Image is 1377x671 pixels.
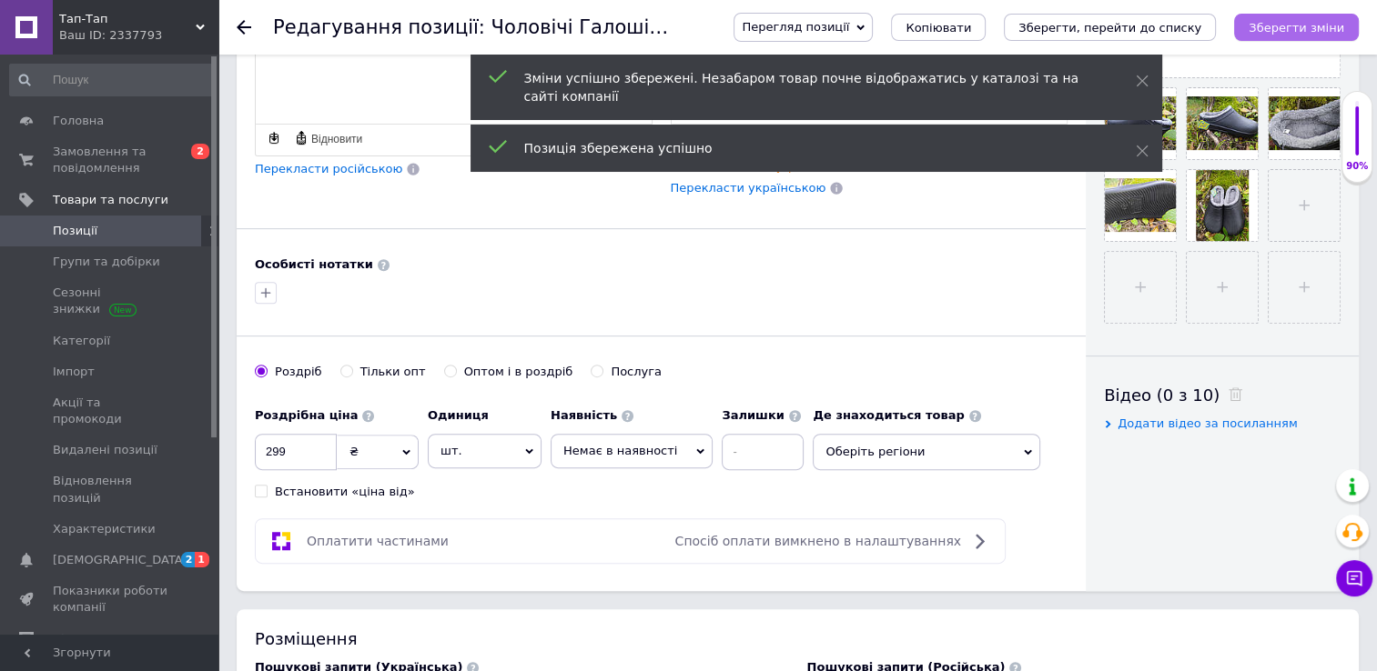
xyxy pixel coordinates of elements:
span: Немає в наявності [563,444,677,457]
a: Зробити резервну копію зараз [264,128,284,148]
div: Встановити «ціна від» [275,484,415,500]
span: Головна [53,113,104,129]
span: 2 [191,144,209,159]
div: Повернутися назад [237,20,251,35]
span: Перекласти російською [255,162,402,175]
div: Роздріб [275,364,322,380]
span: 2 [181,552,196,567]
span: Позиції [53,223,97,239]
span: Оплатити частинами [307,534,449,548]
b: Наявність [551,408,617,422]
span: Перегляд позиції [742,20,849,34]
span: Додати відео за посиланням [1118,416,1298,430]
span: Групи та добірки [53,254,160,270]
span: Копіювати [906,21,971,35]
span: 1 [195,552,209,567]
i: Зберегти зміни [1249,21,1344,35]
input: 0 [255,434,337,470]
button: Зберегти, перейти до списку [1004,14,1216,41]
div: Позиція збережена успішно [524,139,1090,157]
span: Видалені позиції [53,442,157,458]
button: Чат з покупцем [1336,560,1372,596]
div: Зміни успішно збережені. Незабаром товар почне відображатись у каталозі та на сайті компанії [524,69,1090,105]
button: Копіювати [891,14,986,41]
span: Замовлення та повідомлення [53,144,168,176]
button: Зберегти зміни [1234,14,1359,41]
span: ₴ [349,445,359,458]
span: Перекласти українською [671,181,826,195]
span: Категорії [53,333,110,349]
span: Акції та промокоди [53,395,168,427]
span: Товари та послуги [53,192,168,208]
b: Одиниця [428,408,489,422]
b: Роздрібна ціна [255,408,358,422]
span: Сезонні знижки [53,285,168,317]
b: Особисті нотатки [255,257,373,271]
div: Розміщення [255,627,1341,650]
span: Спосіб оплати вимкнено в налаштуваннях [675,534,961,548]
span: Відгуки [53,631,100,647]
span: Тап-Тап [59,11,196,27]
span: [DEMOGRAPHIC_DATA] [53,552,187,568]
span: Характеристики [53,521,156,537]
body: Редактор, 1A675DB8-BE65-440E-BA56-DC6E8FA72E29 [18,18,378,132]
div: Оптом і в роздріб [464,364,573,380]
div: 90% [1342,160,1372,173]
span: Відновлення позицій [53,473,168,506]
span: Імпорт [53,364,95,380]
b: Залишки [722,408,784,422]
span: Відео (0 з 10) [1104,386,1220,405]
span: шт. [428,434,542,468]
body: Редактор, 9503981A-6440-4796-B834-53DDE941085F [18,18,378,132]
input: Пошук [9,64,215,96]
span: Відновити [309,132,362,147]
input: - [722,434,804,470]
span: Показники роботи компанії [53,583,168,616]
a: Відновити [291,128,365,148]
div: Тільки опт [360,364,426,380]
div: Послуга [611,364,662,380]
h1: Редагування позиції: Чоловічі Галоші без Задника [273,16,780,38]
span: Оберіть регіони [813,434,1040,470]
i: Зберегти, перейти до списку [1018,21,1201,35]
div: 90% Якість заповнення [1342,91,1372,183]
b: Де знаходиться товар [813,408,964,422]
div: Ваш ID: 2337793 [59,27,218,44]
